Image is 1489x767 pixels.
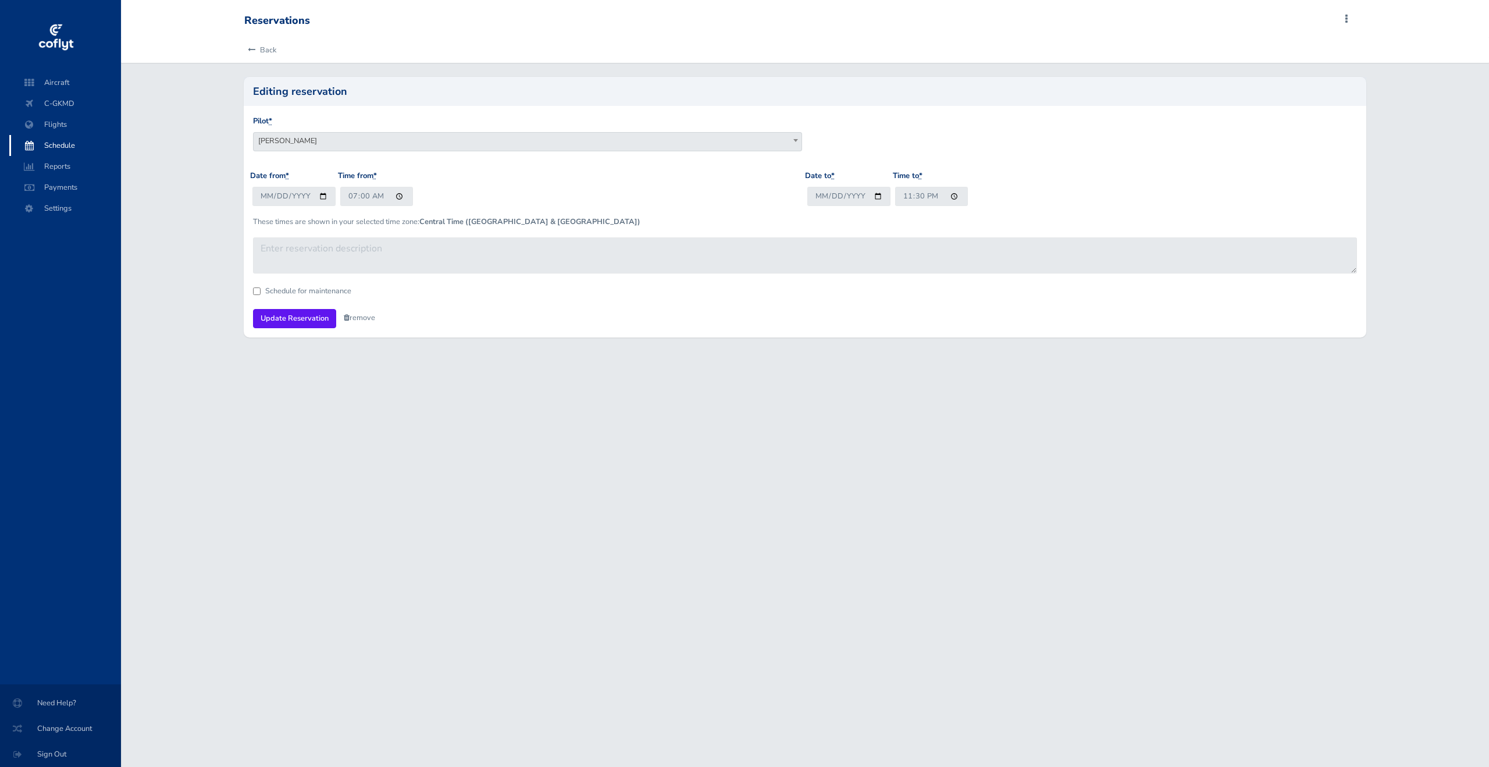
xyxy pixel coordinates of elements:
b: Central Time ([GEOGRAPHIC_DATA] & [GEOGRAPHIC_DATA]) [419,216,640,227]
span: Need Help? [14,693,107,713]
span: Payments [21,177,109,198]
div: Reservations [244,15,310,27]
h2: Editing reservation [253,86,1357,97]
label: Date to [805,170,835,182]
abbr: required [286,171,289,181]
span: Change Account [14,718,107,739]
label: Date from [250,170,289,182]
span: Mark Davies [253,132,802,151]
abbr: required [831,171,835,181]
a: Back [244,37,276,63]
span: Flights [21,114,109,135]
span: Aircraft [21,72,109,93]
img: coflyt logo [37,20,75,55]
span: Settings [21,198,109,219]
span: Mark Davies [254,133,802,149]
label: Pilot [253,115,272,127]
span: C-GKMD [21,93,109,114]
a: remove [344,313,375,323]
label: Schedule for maintenance [265,287,351,295]
abbr: required [269,116,272,126]
label: Time from [338,170,377,182]
abbr: required [373,171,377,181]
span: Sign Out [14,744,107,765]
abbr: required [919,171,922,181]
label: Time to [893,170,922,182]
p: These times are shown in your selected time zone: [253,216,1357,228]
span: Reports [21,156,109,177]
input: Update Reservation [253,309,336,328]
span: Schedule [21,135,109,156]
